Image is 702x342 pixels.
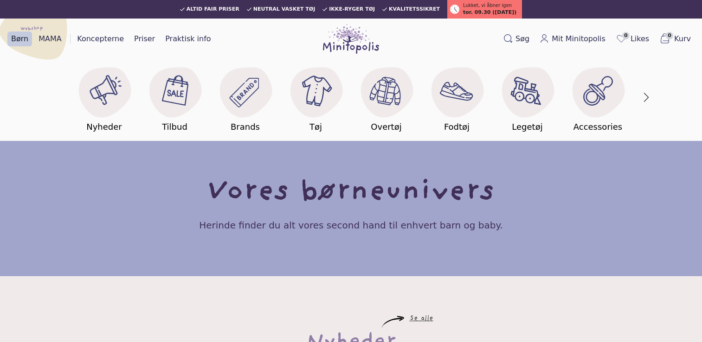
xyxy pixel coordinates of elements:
a: Tilbud [140,61,210,133]
a: Børn [7,32,32,46]
button: 0Kurv [656,31,695,47]
h5: Brands [231,120,260,133]
h5: Nyheder [86,120,122,133]
a: Priser [130,32,159,46]
h5: Tilbud [162,120,187,133]
span: Neutral vasket tøj [253,6,316,12]
h5: Accessories [573,120,623,133]
a: Koncepterne [73,32,128,46]
span: Mit Minitopolis [552,33,605,44]
a: 0Likes [612,31,653,47]
a: Mit Minitopolis [536,32,609,46]
span: Ikke-ryger tøj [329,6,375,12]
h5: Legetøj [512,120,542,133]
a: Fodtøj [422,61,492,133]
button: Søg [500,32,533,46]
a: Accessories [563,61,633,133]
span: Søg [515,33,529,44]
a: Brands [210,61,281,133]
span: 0 [622,32,630,39]
a: Overtøj [351,61,422,133]
h1: Vores børneunivers [207,178,495,208]
h5: Overtøj [371,120,401,133]
a: Tøj [281,61,351,133]
span: Kurv [674,33,691,44]
span: Likes [631,33,649,44]
a: Se alle [410,316,433,322]
span: Lukket, vi åbner igen [463,2,512,9]
span: 0 [666,32,673,39]
h5: Fodtøj [444,120,470,133]
span: Kvalitetssikret [389,6,440,12]
span: Altid fair priser [187,6,239,12]
a: MAMA [35,32,65,46]
img: Minitopolis logo [323,24,380,54]
a: Praktisk info [161,32,214,46]
h5: Tøj [309,120,322,133]
span: tor. 09.30 ([DATE]) [463,9,516,17]
a: Legetøj [492,61,563,133]
a: Nyheder [69,61,140,133]
h4: Herinde finder du alt vores second hand til enhvert barn og baby. [199,219,503,232]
